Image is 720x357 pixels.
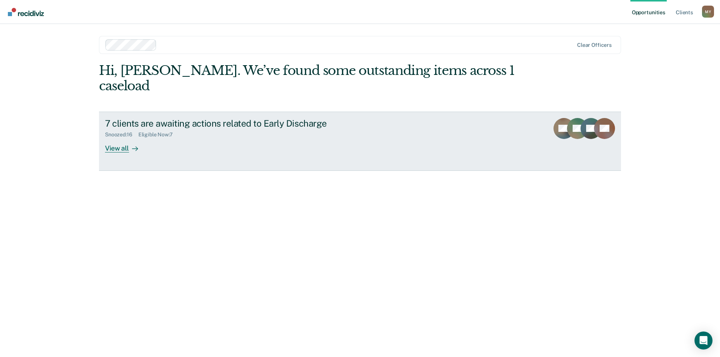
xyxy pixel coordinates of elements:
[694,332,712,350] div: Open Intercom Messenger
[702,6,714,18] button: Profile dropdown button
[577,42,612,48] div: Clear officers
[8,8,44,16] img: Recidiviz
[99,112,621,171] a: 7 clients are awaiting actions related to Early DischargeSnoozed:16Eligible Now:7View all
[105,131,138,138] div: Snoozed : 16
[138,131,179,138] div: Eligible Now : 7
[702,6,714,18] div: M Y
[99,63,517,94] div: Hi, [PERSON_NAME]. We’ve found some outstanding items across 1 caseload
[105,138,147,152] div: View all
[105,118,368,129] div: 7 clients are awaiting actions related to Early Discharge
